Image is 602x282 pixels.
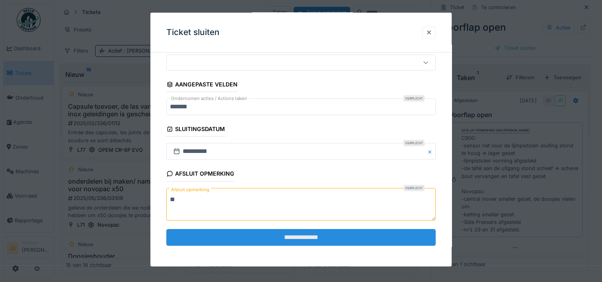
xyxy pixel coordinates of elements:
[403,95,425,102] div: Verplicht
[427,143,436,160] button: Close
[166,27,220,37] h3: Ticket sluiten
[169,184,211,194] label: Afsluit opmerking
[166,78,238,92] div: Aangepaste velden
[403,140,425,146] div: Verplicht
[166,168,234,181] div: Afsluit opmerking
[166,123,225,137] div: Sluitingsdatum
[403,184,425,191] div: Verplicht
[169,95,249,102] label: Ondernomen acties / Actions taken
